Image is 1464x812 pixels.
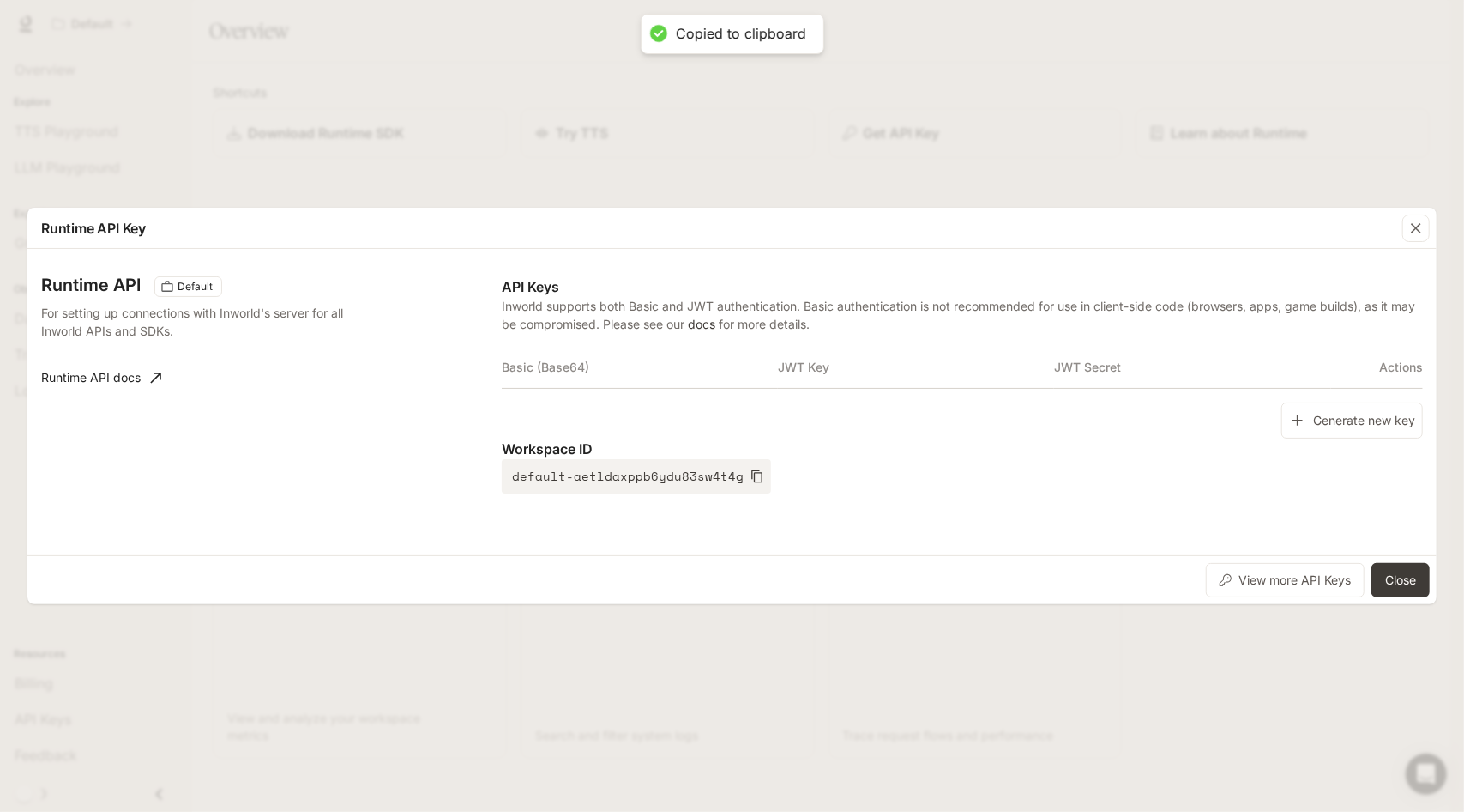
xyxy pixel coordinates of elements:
th: JWT Key [778,347,1054,388]
span: Default [171,279,220,294]
div: Copied to clipboard [676,25,806,43]
a: Runtime API docs [34,361,168,395]
button: View more API Keys [1206,563,1365,597]
p: For setting up connections with Inworld's server for all Inworld APIs and SDKs. [41,304,377,340]
button: Close [1371,563,1430,597]
div: These keys will apply to your current workspace only [154,276,222,297]
p: Workspace ID [502,439,1423,459]
p: Inworld supports both Basic and JWT authentication. Basic authentication is not recommended for u... [502,297,1423,333]
th: Actions [1331,347,1423,388]
a: docs [688,317,715,331]
button: Generate new key [1281,403,1423,439]
h3: Runtime API [41,276,141,294]
p: API Keys [502,276,1423,297]
th: JWT Secret [1054,347,1330,388]
th: Basic (Base64) [502,347,778,388]
button: default-aetldaxppb6ydu83sw4t4g [502,459,771,494]
p: Runtime API Key [41,218,146,239]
